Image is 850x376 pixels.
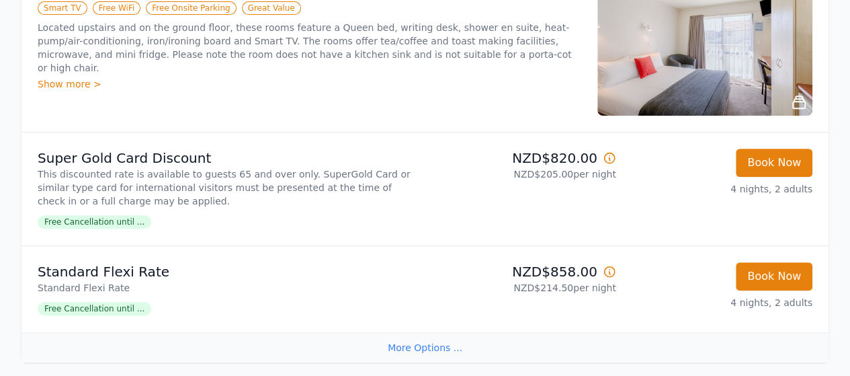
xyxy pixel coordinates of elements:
[38,149,420,167] p: Super Gold Card Discount
[93,1,141,15] span: Free WiFi
[38,302,151,315] span: Free Cancellation until ...
[38,281,420,295] p: Standard Flexi Rate
[38,167,420,208] p: This discounted rate is available to guests 65 and over only. SuperGold Card or similar type card...
[38,77,581,91] div: Show more >
[431,262,616,281] p: NZD$858.00
[146,1,236,15] span: Free Onsite Parking
[38,215,151,229] span: Free Cancellation until ...
[431,149,616,167] p: NZD$820.00
[22,332,828,363] div: More Options ...
[627,182,812,196] p: 4 nights, 2 adults
[431,167,616,181] p: NZD$205.00 per night
[38,262,420,281] p: Standard Flexi Rate
[431,281,616,295] p: NZD$214.50 per night
[736,149,812,177] button: Book Now
[736,262,812,291] button: Book Now
[627,296,812,309] p: 4 nights, 2 adults
[38,1,87,15] span: Smart TV
[38,21,581,75] p: Located upstairs and on the ground floor, these rooms feature a Queen bed, writing desk, shower e...
[242,1,301,15] span: Great Value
